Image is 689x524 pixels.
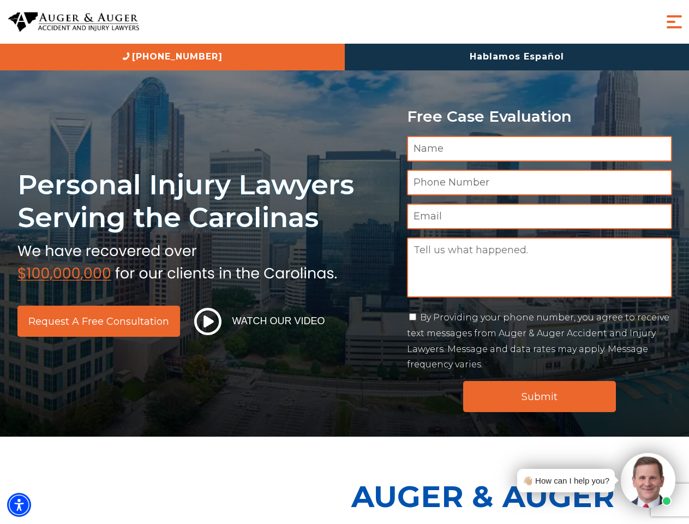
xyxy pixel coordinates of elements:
[523,473,609,488] div: 👋🏼 How can I help you?
[663,11,685,33] button: Menu
[17,306,180,337] a: Request a Free Consultation
[7,493,31,517] div: Accessibility Menu
[463,381,616,412] input: Submit
[407,170,672,195] input: Phone Number
[17,240,337,281] img: sub text
[621,453,675,508] img: Intaker widget Avatar
[17,168,394,234] h1: Personal Injury Lawyers Serving the Carolinas
[407,312,669,370] label: By Providing your phone number, you agree to receive text messages from Auger & Auger Accident an...
[351,469,683,523] p: Auger & Auger
[191,307,328,336] button: Watch Our Video
[407,108,672,125] p: Free Case Evaluation
[8,12,139,32] img: Auger & Auger Accident and Injury Lawyers Logo
[28,317,169,326] span: Request a Free Consultation
[407,136,672,162] input: Name
[407,204,672,229] input: Email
